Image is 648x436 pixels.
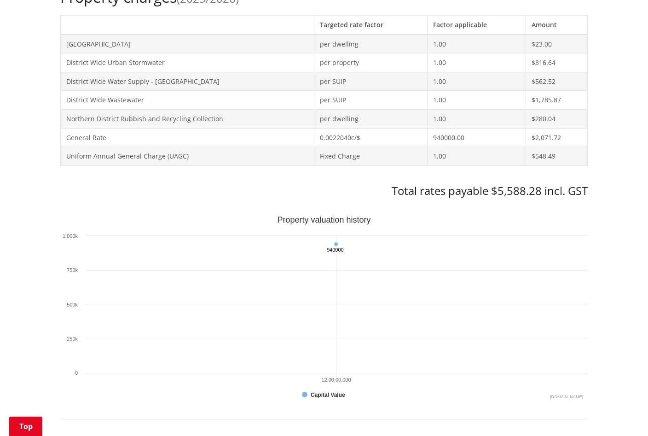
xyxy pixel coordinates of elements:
td: District Wide Urban Stormwater [61,53,314,72]
td: 940000.00 [427,128,526,147]
svg: Interactive chart [60,216,588,401]
td: $23.00 [526,35,587,53]
td: 1.00 [427,35,526,53]
text: Chart credits: Highcharts.com [550,395,583,399]
text: 940000 [327,247,344,253]
text: 500k [67,302,78,307]
td: District Wide Wastewater [61,91,314,110]
td: [GEOGRAPHIC_DATA] [61,35,314,53]
td: 1.00 [427,91,526,110]
td: per property [314,53,428,72]
td: $548.49 [526,147,587,166]
td: $316.64 [526,53,587,72]
text: 12:00:00.000 [321,377,351,383]
td: General Rate [61,128,314,147]
th: Amount [526,15,587,34]
td: 1.00 [427,72,526,91]
text: 1 000k [63,233,78,239]
a: Top [9,417,42,436]
iframe: Messenger Launcher [606,397,639,430]
td: 1.00 [427,109,526,128]
td: per dwelling [314,109,428,128]
td: $2,071.72 [526,128,587,147]
td: $562.52 [526,72,587,91]
td: per SUIP [314,72,428,91]
div: Property valuation history. Highcharts interactive chart. [60,216,588,401]
text: 750k [67,267,78,273]
td: $280.04 [526,109,587,128]
path: Sunday, Jun 30, 2024, 940,000. Capital Value. [334,242,338,246]
td: Northern District Rubbish and Recycling Collection [61,109,314,128]
td: Fixed Charge [314,147,428,166]
td: District Wide Water Supply - [GEOGRAPHIC_DATA] [61,72,314,91]
button: Show Capital Value [302,391,347,399]
td: 1.00 [427,147,526,166]
text: 0 [75,370,78,376]
td: per SUIP [314,91,428,110]
td: $1,785.87 [526,91,587,110]
text: Property valuation history [277,215,370,224]
td: Uniform Annual General Charge (UAGC) [61,147,314,166]
th: Targeted rate factor [314,15,428,34]
h3: Total rates payable $5,588.28 incl. GST [60,184,588,198]
th: Factor applicable [427,15,526,34]
td: 0.0022040c/$ [314,128,428,147]
td: 1.00 [427,53,526,72]
text: 250k [67,336,78,342]
td: per dwelling [314,35,428,53]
